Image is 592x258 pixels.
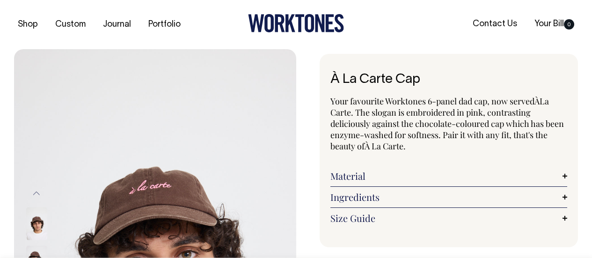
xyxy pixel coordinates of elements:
[26,207,47,240] img: espresso
[29,183,44,204] button: Previous
[330,170,568,182] a: Material
[99,17,135,32] a: Journal
[330,129,548,152] span: nzyme-washed for softness. Pair it with any fit, that's the beauty of À La Carte.
[145,17,184,32] a: Portfolio
[51,17,89,32] a: Custom
[330,96,568,152] p: Your favourite Worktones 6-panel dad cap, now served La Carte. The slogan is embroidered in pink,...
[330,192,568,203] a: Ingredients
[469,16,521,32] a: Contact Us
[330,73,568,87] h1: À La Carte Cap
[531,16,578,32] a: Your Bill0
[534,96,540,107] span: À
[564,19,574,29] span: 0
[330,213,568,224] a: Size Guide
[14,17,42,32] a: Shop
